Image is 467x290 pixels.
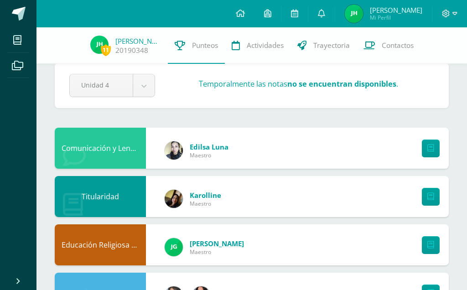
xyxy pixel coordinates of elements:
img: 724d5c5bca888d6596f54825eecf8647.png [345,5,363,23]
a: Actividades [225,27,291,64]
a: 20190348 [115,46,148,55]
span: Karolline [190,191,221,200]
span: 11 [101,44,111,56]
span: Punteos [192,41,218,50]
h3: Temporalmente las notas . [199,78,398,89]
span: [PERSON_NAME] [190,239,244,248]
a: Contactos [357,27,420,64]
img: 724d5c5bca888d6596f54825eecf8647.png [90,36,109,54]
div: Titularidad [55,176,146,217]
div: Educación Religiosa Escolar [55,224,146,265]
a: [PERSON_NAME] [115,36,161,46]
img: fb79f5a91a3aae58e4c0de196cfe63c7.png [165,190,183,208]
strong: no se encuentran disponibles [287,78,396,89]
span: Edilsa Luna [190,142,228,151]
a: Trayectoria [291,27,357,64]
img: 119c9a59dca757fc394b575038654f60.png [165,141,183,160]
div: Comunicación y Lenguaje, Idioma Extranjero Inglés [55,128,146,169]
span: Maestro [190,200,221,207]
span: Maestro [190,248,244,256]
span: [PERSON_NAME] [370,5,422,15]
a: Unidad 4 [70,74,155,97]
img: 3da61d9b1d2c0c7b8f7e89c78bbce001.png [165,238,183,256]
span: Trayectoria [313,41,350,50]
a: Punteos [168,27,225,64]
span: Unidad 4 [81,74,121,96]
span: Actividades [247,41,284,50]
span: Mi Perfil [370,14,422,21]
span: Contactos [382,41,414,50]
span: Maestro [190,151,228,159]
